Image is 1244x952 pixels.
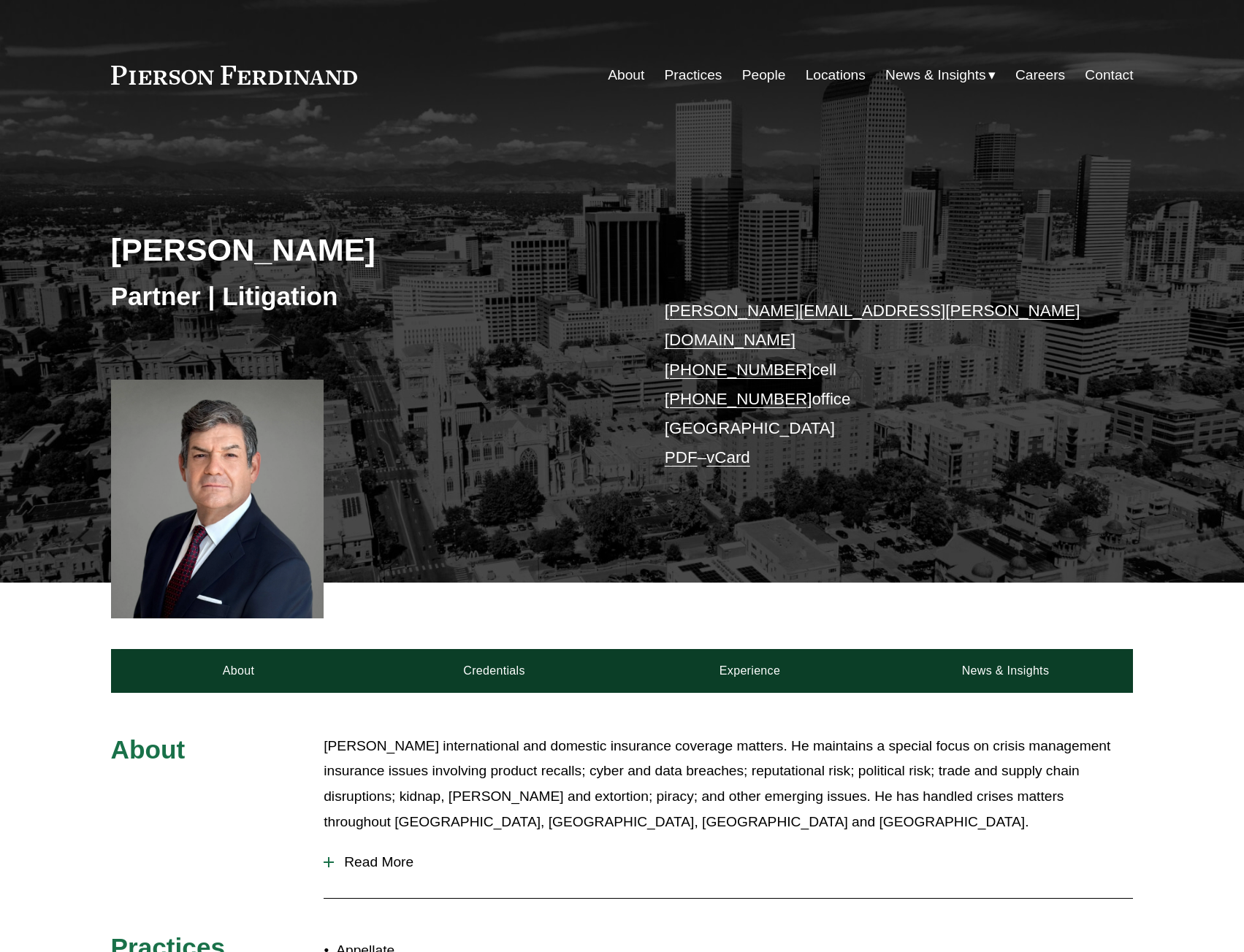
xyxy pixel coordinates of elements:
a: Careers [1015,61,1065,89]
a: folder dropdown [885,61,996,89]
a: Experience [622,649,878,693]
a: [PHONE_NUMBER] [665,390,812,408]
a: People [742,61,786,89]
span: News & Insights [885,63,986,88]
a: About [608,61,644,89]
span: Read More [334,854,1133,870]
a: Practices [665,61,722,89]
span: About [111,735,186,764]
a: PDF [665,448,698,467]
a: vCard [706,448,750,467]
h3: Partner | Litigation [111,280,622,312]
a: About [111,649,367,693]
a: [PERSON_NAME][EMAIL_ADDRESS][PERSON_NAME][DOMAIN_NAME] [665,302,1080,349]
a: Credentials [367,649,622,693]
a: News & Insights [877,649,1133,693]
p: [PERSON_NAME] international and domestic insurance coverage matters. He maintains a special focus... [324,734,1133,834]
h2: [PERSON_NAME] [111,231,622,269]
a: Contact [1085,61,1133,89]
a: Locations [806,61,866,89]
p: cell office [GEOGRAPHIC_DATA] – [665,296,1091,473]
a: [PHONE_NUMBER] [665,361,812,379]
button: Read More [324,843,1133,881]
